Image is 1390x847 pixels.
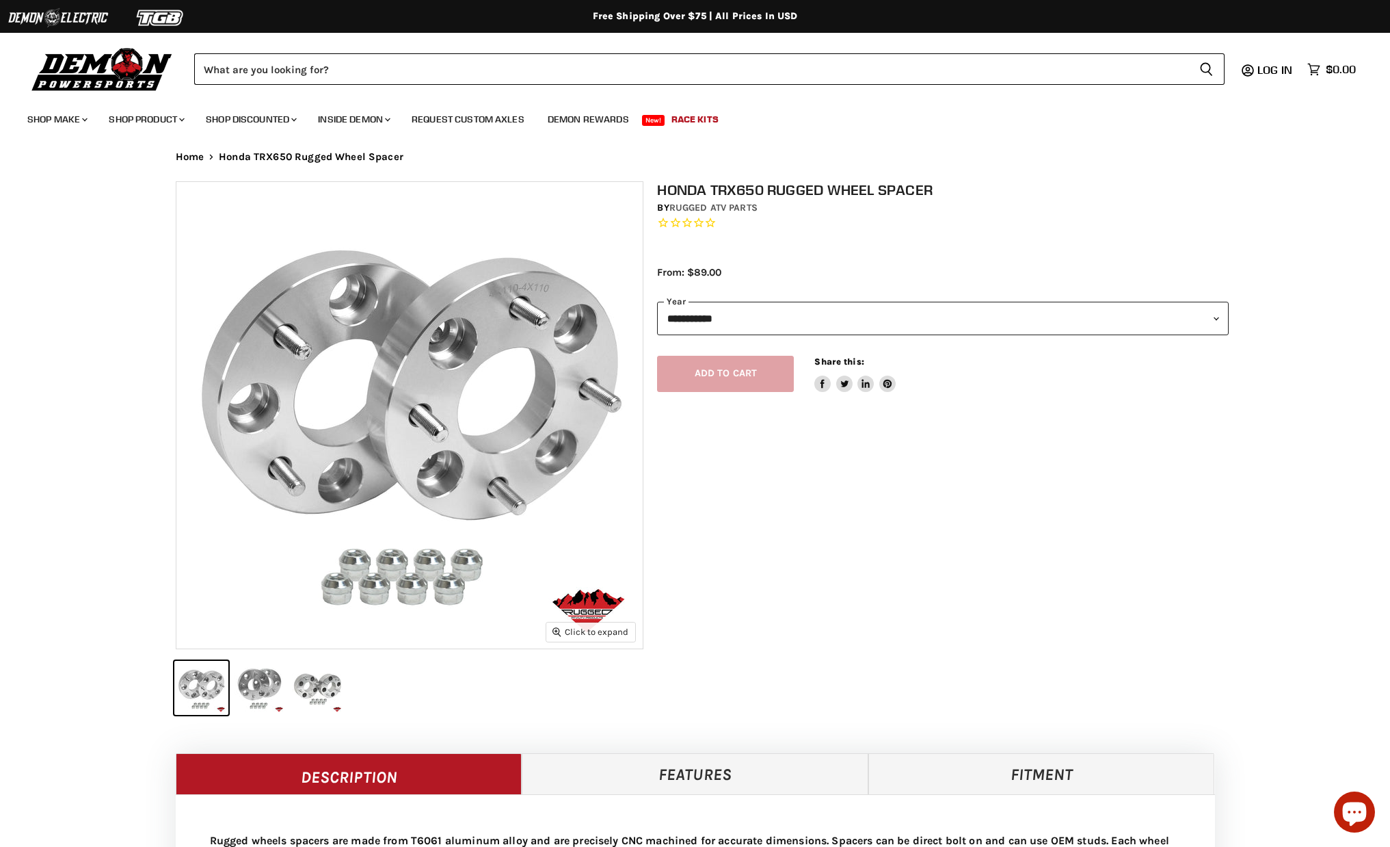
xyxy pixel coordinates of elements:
div: Free Shipping Over $75 | All Prices In USD [148,10,1242,23]
a: Features [522,753,868,794]
img: Honda TRX650 Rugged Wheel Spacer [176,182,643,649]
a: Fitment [868,753,1215,794]
a: Description [176,753,522,794]
span: Rated 0.0 out of 5 stars 0 reviews [657,216,1229,231]
span: Log in [1257,63,1292,77]
a: Home [176,151,204,163]
a: Inside Demon [308,105,399,133]
a: Race Kits [661,105,729,133]
a: $0.00 [1300,60,1363,79]
img: TGB Logo 2 [109,5,212,31]
inbox-online-store-chat: Shopify online store chat [1330,792,1379,836]
a: Rugged ATV Parts [669,202,758,213]
a: Shop Make [17,105,96,133]
ul: Main menu [17,100,1352,133]
a: Log in [1251,64,1300,76]
input: Search [194,53,1188,85]
button: Honda TRX650 Rugged Wheel Spacer thumbnail [232,661,286,715]
a: Shop Product [98,105,193,133]
span: $0.00 [1326,63,1356,76]
h1: Honda TRX650 Rugged Wheel Spacer [657,181,1229,198]
button: Search [1188,53,1225,85]
button: Click to expand [546,623,635,641]
a: Demon Rewards [537,105,639,133]
select: year [657,302,1229,335]
span: Share this: [814,356,864,367]
span: Honda TRX650 Rugged Wheel Spacer [219,151,403,163]
button: Honda TRX650 Rugged Wheel Spacer thumbnail [291,661,345,715]
span: Click to expand [552,627,628,637]
img: Demon Powersports [27,44,177,93]
a: Shop Discounted [196,105,305,133]
form: Product [194,53,1225,85]
button: Honda TRX650 Rugged Wheel Spacer thumbnail [174,661,228,715]
div: by [657,200,1229,216]
aside: Share this: [814,356,896,392]
a: Request Custom Axles [401,105,535,133]
nav: Breadcrumbs [148,151,1242,163]
span: New! [642,115,665,126]
img: Demon Electric Logo 2 [7,5,109,31]
span: From: $89.00 [657,266,721,278]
